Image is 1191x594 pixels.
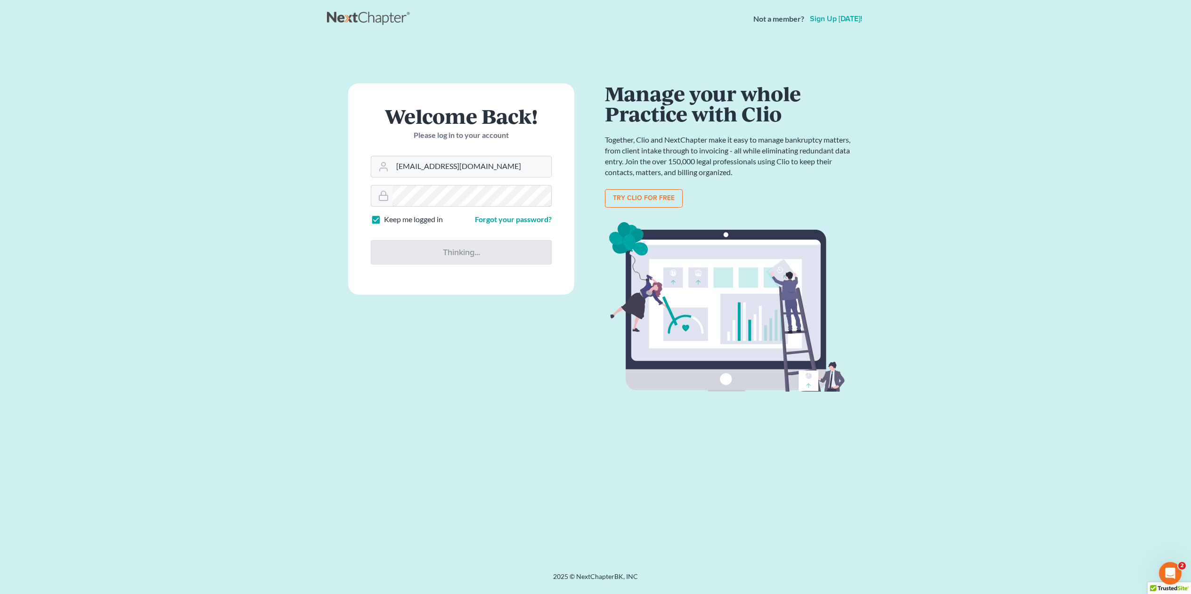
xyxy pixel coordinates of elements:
input: Email Address [392,156,551,177]
a: Forgot your password? [475,215,552,224]
h1: Manage your whole Practice with Clio [605,83,855,123]
label: Keep me logged in [384,214,443,225]
img: clio_bg-1f7fd5e12b4bb4ecf8b57ca1a7e67e4ff233b1f5529bdf2c1c242739b0445cb7.svg [605,219,855,423]
h1: Welcome Back! [371,106,552,126]
input: Thinking... [371,240,552,265]
span: 2 [1178,562,1186,570]
iframe: Intercom live chat [1159,562,1182,585]
p: Together, Clio and NextChapter make it easy to manage bankruptcy matters, from client intake thro... [605,135,855,177]
a: Sign up [DATE]! [808,15,864,23]
p: Please log in to your account [371,130,552,141]
a: Try clio for free [605,189,683,208]
strong: Not a member? [753,14,804,24]
div: 2025 © NextChapterBK, INC [327,572,864,589]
